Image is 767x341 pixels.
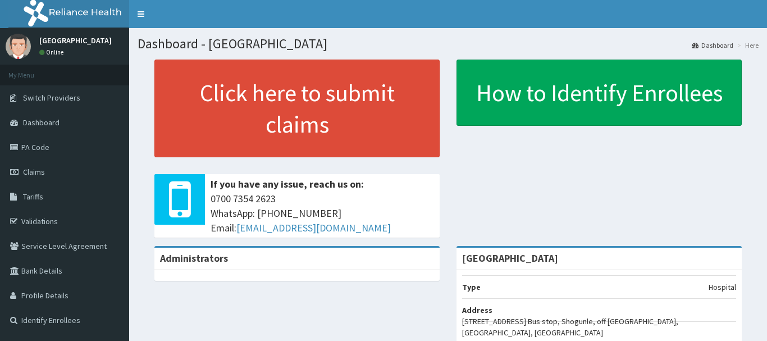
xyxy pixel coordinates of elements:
[154,60,440,157] a: Click here to submit claims
[23,117,60,128] span: Dashboard
[462,305,492,315] b: Address
[6,34,31,59] img: User Image
[39,37,112,44] p: [GEOGRAPHIC_DATA]
[211,192,434,235] span: 0700 7354 2623 WhatsApp: [PHONE_NUMBER] Email:
[692,40,733,50] a: Dashboard
[462,316,736,338] p: [STREET_ADDRESS] Bus stop, Shogunle, off [GEOGRAPHIC_DATA], [GEOGRAPHIC_DATA], [GEOGRAPHIC_DATA]
[23,93,80,103] span: Switch Providers
[709,281,736,293] p: Hospital
[462,282,481,292] b: Type
[23,167,45,177] span: Claims
[23,192,43,202] span: Tariffs
[39,48,66,56] a: Online
[138,37,759,51] h1: Dashboard - [GEOGRAPHIC_DATA]
[160,252,228,265] b: Administrators
[211,178,364,190] b: If you have any issue, reach us on:
[236,221,391,234] a: [EMAIL_ADDRESS][DOMAIN_NAME]
[456,60,742,126] a: How to Identify Enrollees
[734,40,759,50] li: Here
[462,252,558,265] strong: [GEOGRAPHIC_DATA]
